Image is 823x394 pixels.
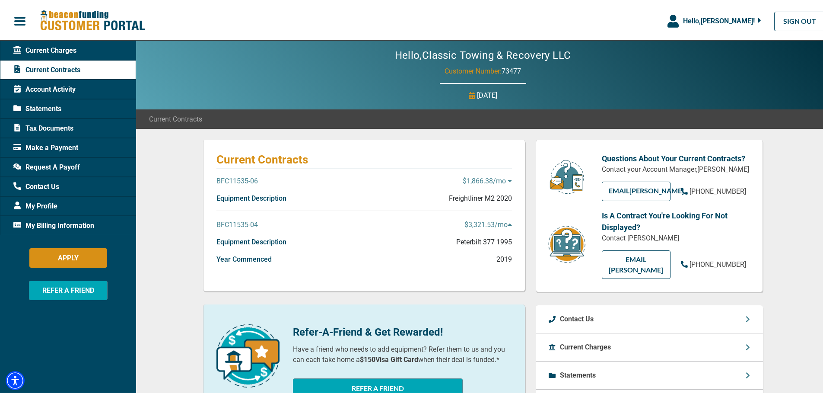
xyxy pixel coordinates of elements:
[502,65,521,74] span: 73477
[216,174,258,185] p: BFC11535-06
[13,63,80,74] span: Current Contracts
[216,151,512,165] p: Current Contracts
[369,48,597,60] h2: Hello, Classic Towing & Recovery LLC
[293,343,512,363] p: Have a friend who needs to add equipment? Refer them to us and you can each take home a when thei...
[456,235,512,246] p: Peterbilt 377 1995
[216,192,286,202] p: Equipment Description
[477,89,497,99] p: [DATE]
[40,8,145,30] img: Beacon Funding Customer Portal Logo
[29,247,107,266] button: APPLY
[216,235,286,246] p: Equipment Description
[13,160,80,171] span: Request A Payoff
[547,157,586,193] img: customer-service.png
[602,151,750,163] p: Questions About Your Current Contracts?
[445,65,502,74] span: Customer Number:
[602,249,670,277] a: EMAIL [PERSON_NAME]
[13,83,76,93] span: Account Activity
[13,141,78,151] span: Make a Payment
[13,219,94,229] span: My Billing Information
[602,163,750,173] p: Contact your Account Manager, [PERSON_NAME]
[216,323,280,386] img: refer-a-friend-icon.png
[690,186,746,194] span: [PHONE_NUMBER]
[602,208,750,231] p: Is A Contract You're Looking For Not Displayed?
[13,44,76,54] span: Current Charges
[464,218,512,228] p: $3,321.53 /mo
[29,279,108,298] button: REFER A FRIEND
[496,253,512,263] p: 2019
[560,368,596,379] p: Statements
[13,180,59,190] span: Contact Us
[681,185,746,195] a: [PHONE_NUMBER]
[216,253,272,263] p: Year Commenced
[293,323,512,338] p: Refer-A-Friend & Get Rewarded!
[13,102,61,112] span: Statements
[602,231,750,242] p: Contact [PERSON_NAME]
[690,259,746,267] span: [PHONE_NUMBER]
[149,112,202,123] span: Current Contracts
[6,369,25,388] div: Accessibility Menu
[216,218,258,228] p: BFC11535-04
[547,223,586,263] img: contract-icon.png
[560,312,594,323] p: Contact Us
[681,258,746,268] a: [PHONE_NUMBER]
[449,192,512,202] p: Freightliner M2 2020
[560,340,611,351] p: Current Charges
[13,122,73,132] span: Tax Documents
[463,174,512,185] p: $1,866.38 /mo
[13,199,57,210] span: My Profile
[602,180,670,199] a: EMAIL[PERSON_NAME]
[360,354,418,362] b: $150 Visa Gift Card
[683,15,755,23] span: Hello, [PERSON_NAME] !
